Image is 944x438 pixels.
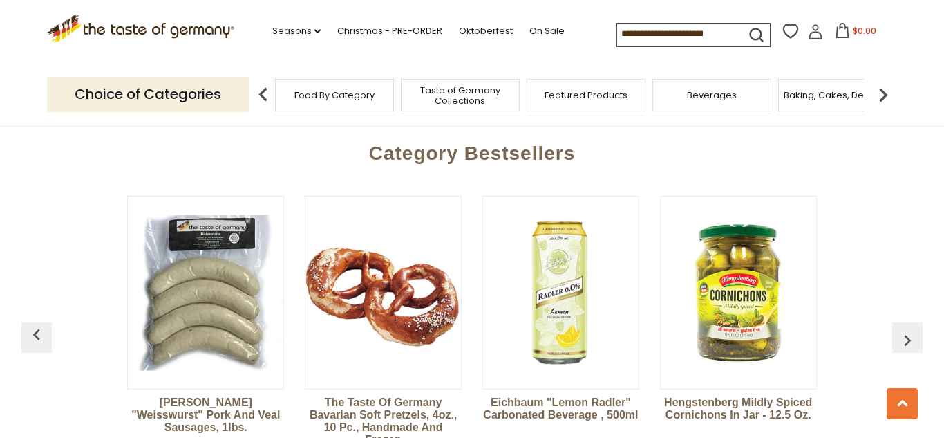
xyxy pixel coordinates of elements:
a: Taste of Germany Collections [405,85,516,106]
a: On Sale [529,24,565,39]
img: previous arrow [26,324,48,346]
img: Binkert's [128,215,283,371]
img: next arrow [869,81,897,109]
div: Category Bestsellers [28,122,916,179]
img: previous arrow [249,81,277,109]
img: The Taste of Germany Bavarian Soft Pretzels, 4oz., 10 pc., handmade and frozen [305,215,461,371]
img: previous arrow [896,329,918,352]
span: $0.00 [853,25,876,37]
a: Christmas - PRE-ORDER [337,24,442,39]
button: $0.00 [826,23,885,44]
p: Choice of Categories [47,77,249,111]
img: Hengstenberg Mildly Spiced Cornichons in Jar - 12.5 oz. [661,215,816,371]
a: Seasons [272,24,321,39]
a: [PERSON_NAME] "Weisswurst" Pork and Veal Sausages, 1lbs. [127,396,284,438]
a: Oktoberfest [459,24,513,39]
a: Food By Category [294,90,375,100]
a: Featured Products [545,90,627,100]
a: Hengstenberg Mildly Spiced Cornichons in Jar - 12.5 oz. [660,396,817,438]
img: Eichbaum [483,215,639,371]
a: Baking, Cakes, Desserts [784,90,891,100]
a: Beverages [687,90,737,100]
a: Eichbaum "Lemon Radler" Carbonated Beverage , 500ml [482,396,639,438]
